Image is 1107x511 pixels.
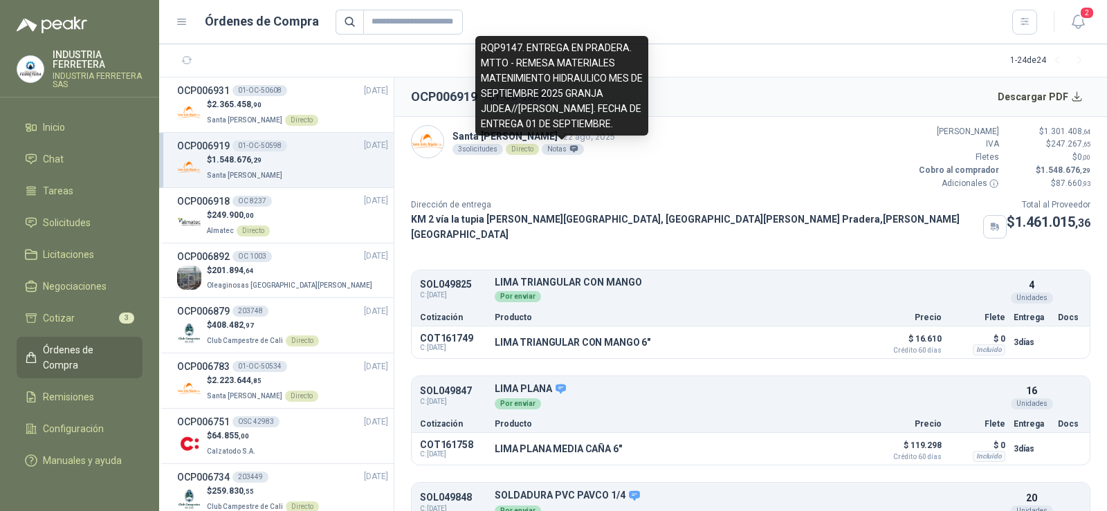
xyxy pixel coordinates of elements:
[364,250,388,263] span: [DATE]
[232,85,287,96] div: 01-OC-50608
[17,416,143,442] a: Configuración
[207,281,372,289] span: Oleaginosas [GEOGRAPHIC_DATA][PERSON_NAME]
[17,305,143,331] a: Cotizar3
[43,183,73,198] span: Tareas
[207,392,282,400] span: Santa [PERSON_NAME]
[1007,138,1090,151] p: $
[244,487,254,495] span: ,55
[177,156,201,180] img: Company Logo
[17,114,143,140] a: Inicio
[495,443,622,454] p: LIMA PLANA MEDIA CAÑA 6"
[207,98,318,111] p: $
[212,431,249,440] span: 64.855
[420,279,486,290] p: SOL049825
[364,416,388,429] span: [DATE]
[872,347,942,354] span: Crédito 60 días
[916,138,999,151] p: IVA
[207,227,234,234] span: Almatec
[286,335,319,346] div: Directo
[177,194,388,237] a: OCP006918OC 8237[DATE] Company Logo$249.900,00AlmatecDirecto
[495,420,864,428] p: Producto
[17,241,143,268] a: Licitaciones
[177,266,201,290] img: Company Logo
[1010,50,1090,72] div: 1 - 24 de 24
[177,138,230,154] h3: OCP006919
[43,453,122,468] span: Manuales y ayuda
[872,331,942,354] p: $ 16.610
[207,319,319,332] p: $
[1065,10,1090,35] button: 2
[420,396,486,407] span: C: [DATE]
[1058,313,1081,322] p: Docs
[177,304,230,319] h3: OCP006879
[1082,154,1090,161] span: ,00
[207,447,255,455] span: Calzatodo S.A.
[43,247,94,262] span: Licitaciones
[495,398,541,409] div: Por enviar
[990,83,1091,111] button: Descargar PDF
[207,116,282,124] span: Santa [PERSON_NAME]
[542,144,584,155] div: Notas
[495,277,1005,288] p: LIMA TRIANGULAR CON MANGO
[207,209,270,222] p: $
[232,472,268,483] div: 203449
[177,83,230,98] h3: OCP006931
[412,126,443,158] img: Company Logo
[207,374,318,387] p: $
[420,420,486,428] p: Cotización
[420,439,486,450] p: COT161758
[177,83,388,127] a: OCP00693101-OC-50608[DATE] Company Logo$2.365.458,90Santa [PERSON_NAME]Directo
[212,210,254,220] span: 249.900
[506,144,539,155] div: Directo
[1014,334,1050,351] p: 3 días
[1082,140,1090,148] span: ,65
[1058,420,1081,428] p: Docs
[420,344,486,352] span: C: [DATE]
[1007,164,1090,177] p: $
[177,470,230,485] h3: OCP006734
[212,100,262,109] span: 2.365.458
[43,151,64,167] span: Chat
[872,420,942,428] p: Precio
[232,251,272,262] div: OC 1003
[495,490,1005,502] p: SOLDADURA PVC PAVCO 1/4
[17,384,143,410] a: Remisiones
[1007,125,1090,138] p: $
[973,344,1005,355] div: Incluido
[177,376,201,400] img: Company Logo
[420,333,486,344] p: COT161749
[177,100,201,124] img: Company Logo
[17,178,143,204] a: Tareas
[475,36,648,136] div: RQP9147. ENTREGA EN PRADERA. MTTO - REMESA MATERIALES MATENIMIENTO HIDRAULICO MES DE SEPTIEMBRE 2...
[1082,128,1090,136] span: ,64
[53,50,143,69] p: INDUSTRIA FERRETERA
[1014,440,1050,457] p: 3 días
[177,359,388,402] a: OCP00678301-OC-50534[DATE] Company Logo$2.223.644,85Santa [PERSON_NAME]Directo
[364,360,388,373] span: [DATE]
[251,156,262,164] span: ,29
[916,164,999,177] p: Cobro al comprador
[43,421,104,436] span: Configuración
[411,212,978,242] p: KM 2 vía la tupia [PERSON_NAME][GEOGRAPHIC_DATA], [GEOGRAPHIC_DATA][PERSON_NAME] Pradera , [PERSO...
[177,138,388,182] a: OCP00691901-OC-50598[DATE] Company Logo$1.548.676,29Santa [PERSON_NAME]
[43,389,94,405] span: Remisiones
[1056,178,1090,188] span: 87.660
[1079,6,1095,19] span: 2
[950,420,1005,428] p: Flete
[420,492,486,503] p: SOL049848
[973,451,1005,462] div: Incluido
[177,211,201,235] img: Company Logo
[1014,313,1050,322] p: Entrega
[177,414,388,458] a: OCP006751OSC 42983[DATE] Company Logo$64.855,00Calzatodo S.A.
[232,306,268,317] div: 203748
[916,151,999,164] p: Fletes
[1026,383,1037,398] p: 16
[872,454,942,461] span: Crédito 60 días
[420,386,486,396] p: SOL049847
[244,267,254,275] span: ,64
[563,131,615,142] span: 22 ago, 2025
[212,266,254,275] span: 201.894
[364,139,388,152] span: [DATE]
[872,437,942,461] p: $ 119.298
[244,322,254,329] span: ,97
